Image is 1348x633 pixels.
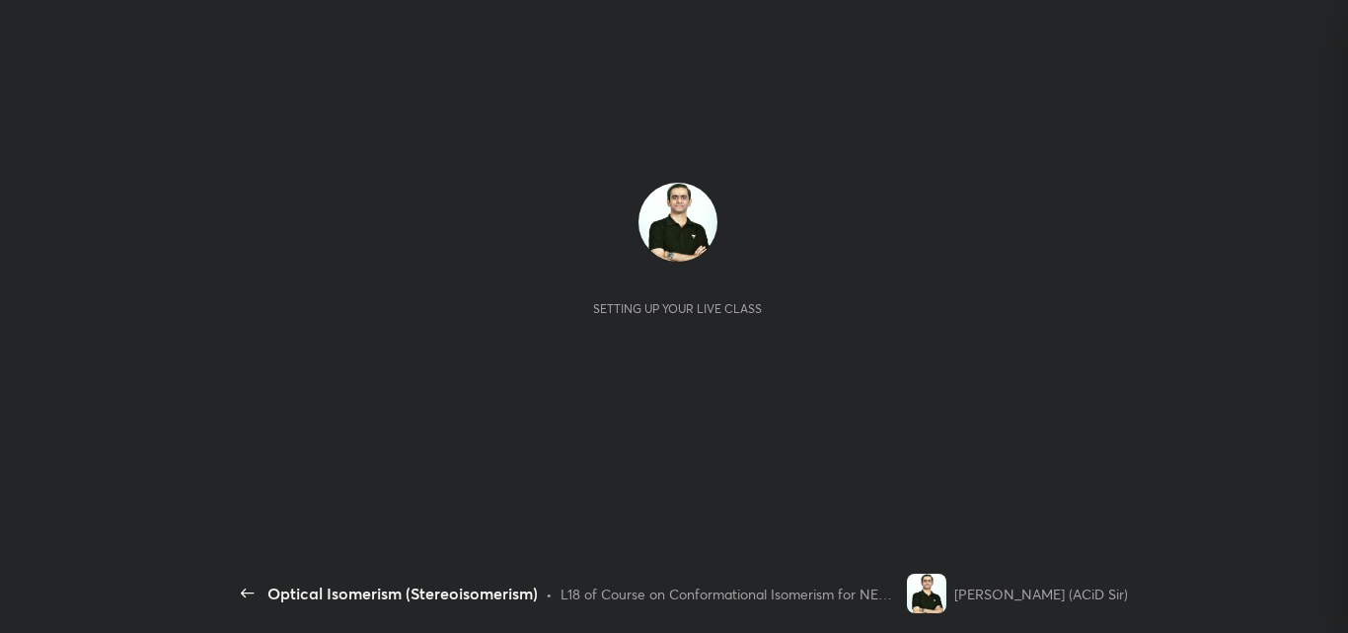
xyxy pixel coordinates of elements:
img: 8523a2eda3b74f73a6399eed6244a16b.jpg [638,183,717,262]
img: 8523a2eda3b74f73a6399eed6244a16b.jpg [907,574,946,613]
div: Optical Isomerism (Stereoisomerism) [267,582,538,605]
div: [PERSON_NAME] (ACiD Sir) [954,584,1128,604]
div: • [546,584,553,604]
div: L18 of Course on Conformational Isomerism for NEET 2026 [561,584,899,604]
div: Setting up your live class [593,301,762,316]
